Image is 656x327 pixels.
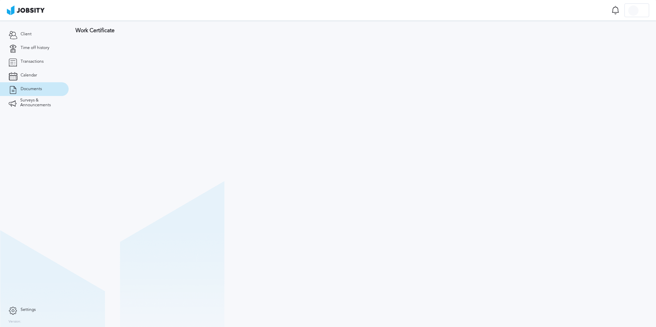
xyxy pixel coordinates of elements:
[21,73,37,78] span: Calendar
[20,98,60,108] span: Surveys & Announcements
[21,87,42,92] span: Documents
[75,27,649,34] h3: Work Certificate
[9,320,21,324] label: Version:
[21,59,44,64] span: Transactions
[7,5,45,15] img: ab4bad089aa723f57921c736e9817d99.png
[21,32,32,37] span: Client
[21,307,36,312] span: Settings
[21,46,49,50] span: Time off history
